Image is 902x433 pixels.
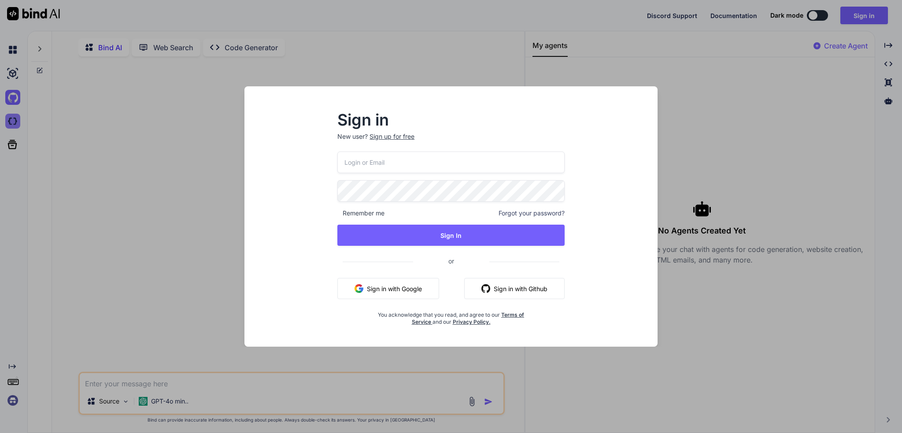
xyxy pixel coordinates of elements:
input: Login or Email [337,152,565,173]
div: Sign up for free [370,132,414,141]
span: Forgot your password? [499,209,565,218]
a: Terms of Service [412,311,525,325]
span: or [413,250,489,272]
div: You acknowledge that you read, and agree to our and our [375,306,527,326]
img: google [355,284,363,293]
p: New user? [337,132,565,152]
button: Sign In [337,225,565,246]
span: Remember me [337,209,384,218]
button: Sign in with Github [464,278,565,299]
h2: Sign in [337,113,565,127]
a: Privacy Policy. [453,318,491,325]
img: github [481,284,490,293]
button: Sign in with Google [337,278,439,299]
